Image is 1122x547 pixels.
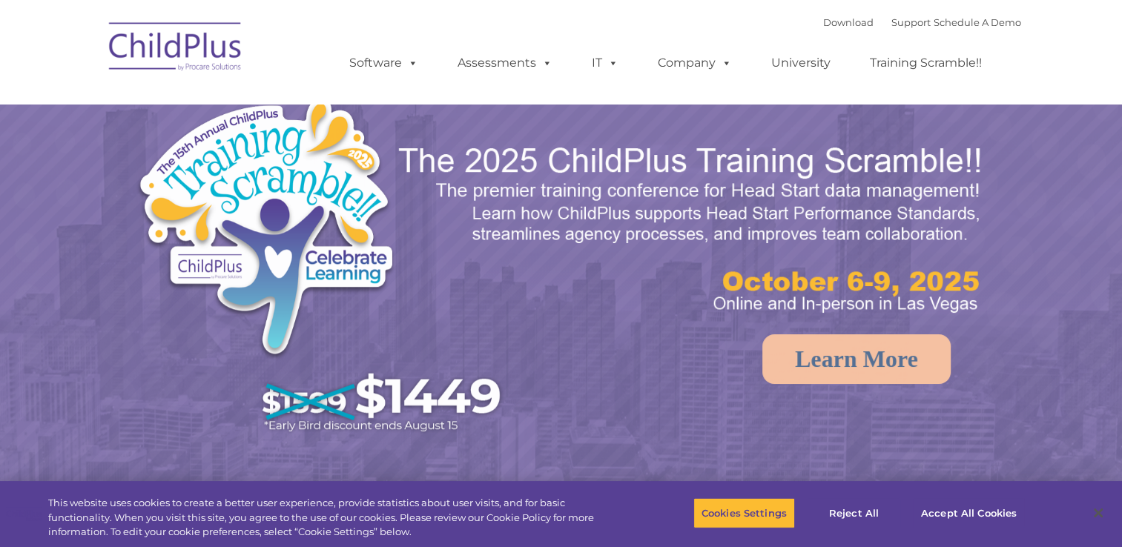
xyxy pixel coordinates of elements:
[443,48,567,78] a: Assessments
[913,497,1025,528] button: Accept All Cookies
[693,497,795,528] button: Cookies Settings
[643,48,747,78] a: Company
[756,48,845,78] a: University
[934,16,1021,28] a: Schedule A Demo
[891,16,931,28] a: Support
[1082,497,1115,529] button: Close
[855,48,997,78] a: Training Scramble!!
[762,334,951,384] a: Learn More
[823,16,1021,28] font: |
[823,16,874,28] a: Download
[334,48,433,78] a: Software
[808,497,900,528] button: Reject All
[102,12,250,86] img: ChildPlus by Procare Solutions
[577,48,633,78] a: IT
[48,496,617,540] div: This website uses cookies to create a better user experience, provide statistics about user visit...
